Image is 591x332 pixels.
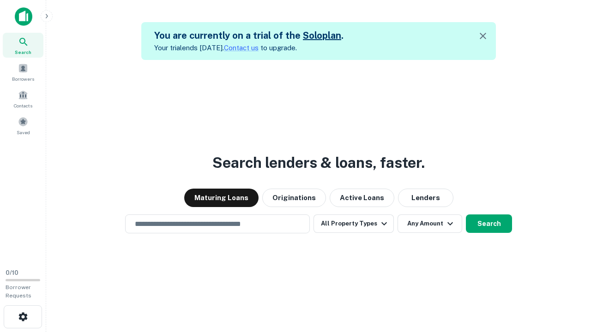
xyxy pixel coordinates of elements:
[262,189,326,207] button: Originations
[545,258,591,302] iframe: Chat Widget
[314,214,394,233] button: All Property Types
[3,113,43,138] a: Saved
[398,189,453,207] button: Lenders
[15,48,31,56] span: Search
[15,7,32,26] img: capitalize-icon.png
[466,214,512,233] button: Search
[12,75,34,83] span: Borrowers
[154,29,344,42] h5: You are currently on a trial of the .
[3,86,43,111] a: Contacts
[330,189,394,207] button: Active Loans
[303,30,341,41] a: Soloplan
[224,44,259,52] a: Contact us
[184,189,259,207] button: Maturing Loans
[6,269,18,276] span: 0 / 10
[154,42,344,53] p: Your trial ends [DATE]. to upgrade.
[17,129,30,136] span: Saved
[14,102,32,109] span: Contacts
[6,284,31,299] span: Borrower Requests
[3,33,43,58] a: Search
[212,152,425,174] h3: Search lenders & loans, faster.
[398,214,462,233] button: Any Amount
[3,59,43,84] a: Borrowers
